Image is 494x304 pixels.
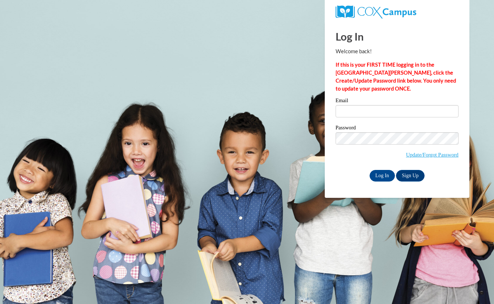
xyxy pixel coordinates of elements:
a: Sign Up [396,170,424,182]
img: COX Campus [336,5,416,18]
h1: Log In [336,29,459,44]
input: Log In [370,170,395,182]
a: COX Campus [336,8,416,14]
label: Email [336,98,459,105]
label: Password [336,125,459,132]
p: Welcome back! [336,47,459,55]
a: Update/Forgot Password [406,152,459,158]
strong: If this is your FIRST TIME logging in to the [GEOGRAPHIC_DATA][PERSON_NAME], click the Create/Upd... [336,62,456,92]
